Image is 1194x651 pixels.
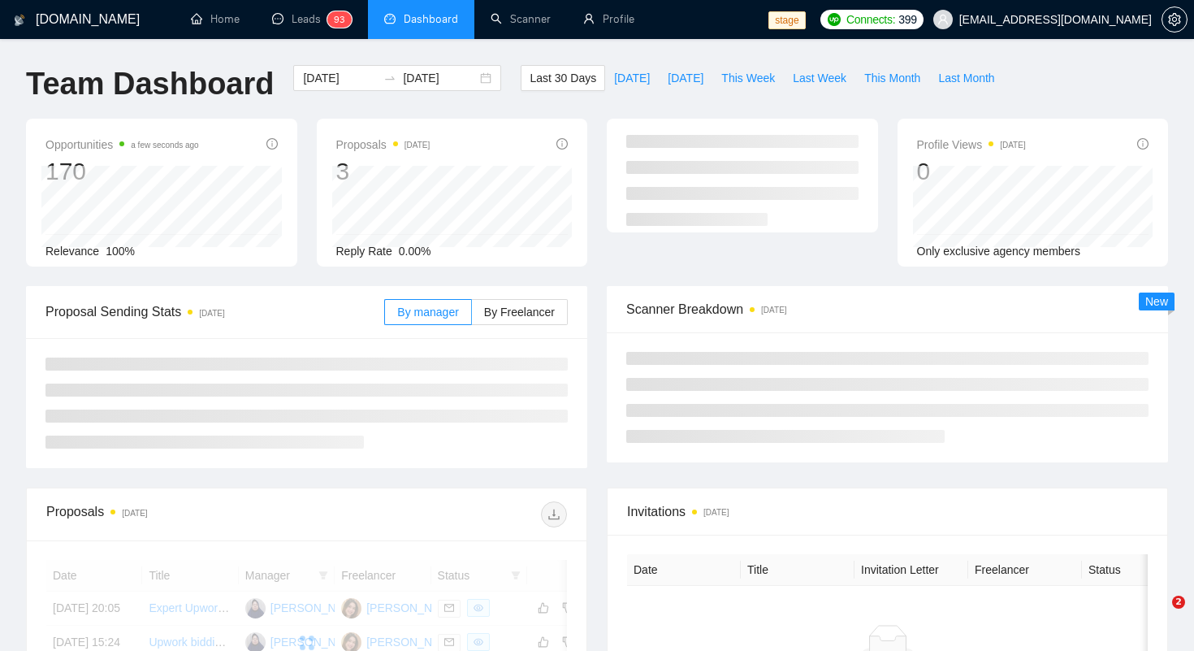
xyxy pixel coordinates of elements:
input: End date [403,69,477,87]
img: upwork-logo.png [828,13,841,26]
time: [DATE] [199,309,224,318]
th: Title [741,554,854,586]
time: [DATE] [122,509,147,518]
span: info-circle [1137,138,1149,150]
iframe: Intercom live chat [1139,596,1178,635]
span: Only exclusive agency members [917,245,1081,258]
span: By Freelancer [484,306,555,319]
span: Proposals [336,135,430,154]
span: Connects: [846,11,895,28]
span: This Week [721,69,775,87]
span: setting [1162,13,1187,26]
button: [DATE] [605,65,659,91]
span: dashboard [384,13,396,24]
time: [DATE] [703,508,729,517]
span: Scanner Breakdown [626,299,1149,319]
th: Date [627,554,741,586]
div: 0 [917,156,1026,187]
span: Last 30 Days [530,69,596,87]
span: 2 [1172,596,1185,609]
span: Reply Rate [336,245,392,258]
div: 3 [336,156,430,187]
a: setting [1162,13,1188,26]
span: New [1145,295,1168,308]
span: 9 [334,14,340,25]
a: searchScanner [491,12,551,26]
span: info-circle [266,138,278,150]
span: 0.00% [399,245,431,258]
span: Proposal Sending Stats [45,302,384,322]
span: to [383,72,396,85]
time: [DATE] [1000,141,1025,150]
sup: 93 [327,11,352,28]
span: Profile Views [917,135,1026,154]
span: By manager [397,306,458,319]
button: This Month [855,65,929,91]
span: 3 [340,14,345,25]
th: Invitation Letter [854,554,968,586]
time: [DATE] [761,306,786,315]
span: Invitations [627,501,1148,522]
a: homeHome [191,12,240,26]
h1: Team Dashboard [26,65,274,103]
span: [DATE] [614,69,650,87]
a: messageLeads93 [272,12,352,26]
span: 399 [898,11,916,28]
span: user [937,14,949,25]
button: setting [1162,7,1188,33]
a: userProfile [583,12,634,26]
time: a few seconds ago [131,141,198,150]
span: Dashboard [404,12,458,26]
time: [DATE] [404,141,430,150]
span: This Month [864,69,920,87]
img: logo [14,7,25,33]
span: Last Month [938,69,994,87]
span: info-circle [556,138,568,150]
button: Last 30 Days [521,65,605,91]
div: Proposals [46,501,307,527]
div: 170 [45,156,199,187]
span: 100% [106,245,135,258]
span: Relevance [45,245,99,258]
button: Last Month [929,65,1003,91]
button: Last Week [784,65,855,91]
th: Freelancer [968,554,1082,586]
button: [DATE] [659,65,712,91]
button: This Week [712,65,784,91]
span: swap-right [383,72,396,85]
span: stage [768,11,805,29]
input: Start date [303,69,377,87]
span: [DATE] [668,69,703,87]
span: Opportunities [45,135,199,154]
span: Last Week [793,69,846,87]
